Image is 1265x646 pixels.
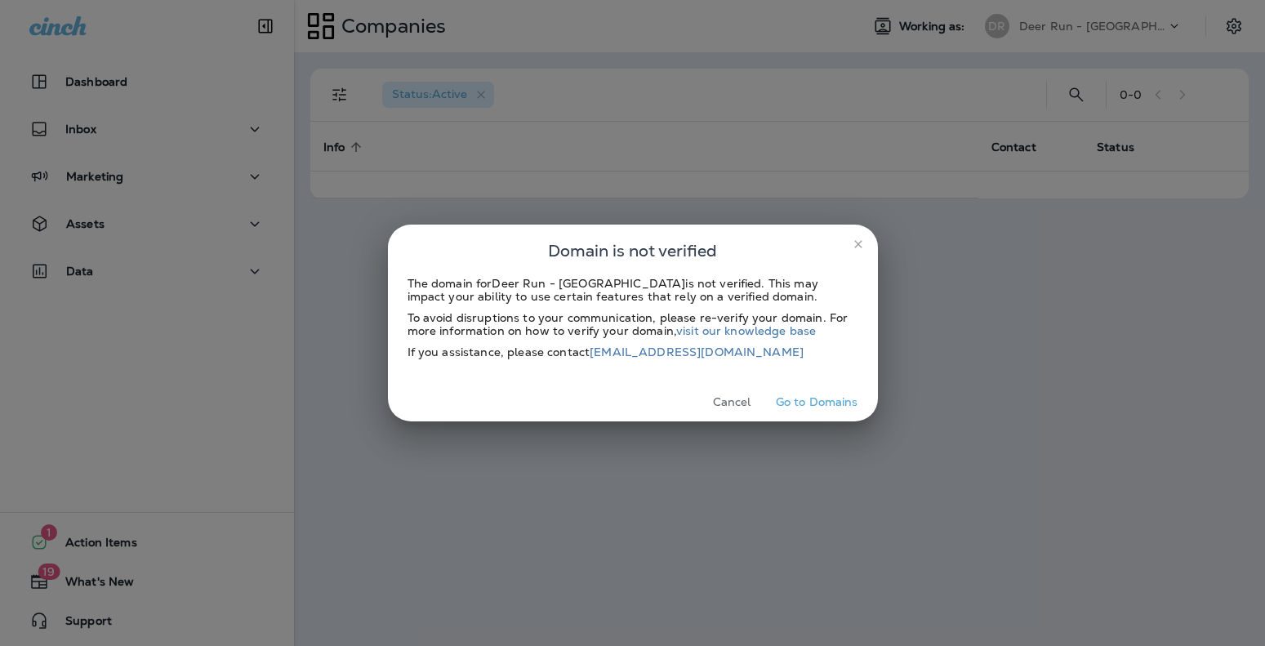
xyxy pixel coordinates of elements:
div: To avoid disruptions to your communication, please re-verify your domain. For more information on... [408,311,858,337]
button: Go to Domains [769,390,865,415]
div: If you assistance, please contact [408,345,858,359]
a: visit our knowledge base [676,323,816,338]
a: [EMAIL_ADDRESS][DOMAIN_NAME] [590,345,804,359]
span: Domain is not verified [548,238,717,264]
button: Cancel [702,390,763,415]
div: The domain for Deer Run - [GEOGRAPHIC_DATA] is not verified. This may impact your ability to use ... [408,277,858,303]
button: close [845,231,871,257]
